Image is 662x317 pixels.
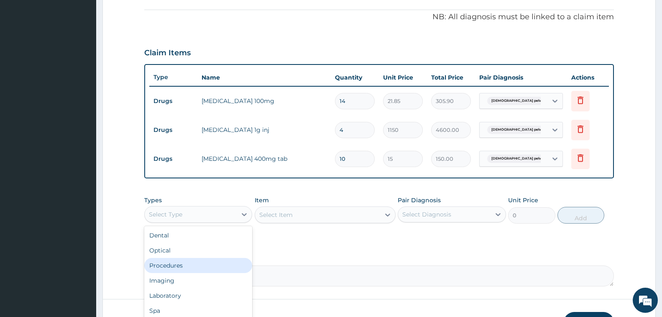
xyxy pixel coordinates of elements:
[398,196,441,204] label: Pair Diagnosis
[144,254,614,261] label: Comment
[49,106,115,190] span: We're online!
[43,47,141,58] div: Chat with us now
[144,258,252,273] div: Procedures
[149,210,182,219] div: Select Type
[149,93,197,109] td: Drugs
[487,126,580,134] span: [DEMOGRAPHIC_DATA] pelvic inflammatory dis...
[144,288,252,303] div: Laboratory
[567,69,609,86] th: Actions
[144,197,162,204] label: Types
[144,228,252,243] div: Dental
[475,69,567,86] th: Pair Diagnosis
[144,243,252,258] div: Optical
[379,69,427,86] th: Unit Price
[149,151,197,167] td: Drugs
[137,4,157,24] div: Minimize live chat window
[427,69,475,86] th: Total Price
[487,97,580,105] span: [DEMOGRAPHIC_DATA] pelvic inflammatory dis...
[197,69,331,86] th: Name
[508,196,538,204] label: Unit Price
[144,49,191,58] h3: Claim Items
[197,121,331,138] td: [MEDICAL_DATA] 1g inj
[144,273,252,288] div: Imaging
[402,210,451,219] div: Select Diagnosis
[255,196,269,204] label: Item
[4,229,159,258] textarea: Type your message and hit 'Enter'
[487,155,580,163] span: [DEMOGRAPHIC_DATA] pelvic inflammatory dis...
[197,150,331,167] td: [MEDICAL_DATA] 400mg tab
[149,70,197,85] th: Type
[331,69,379,86] th: Quantity
[557,207,604,224] button: Add
[15,42,34,63] img: d_794563401_company_1708531726252_794563401
[197,93,331,109] td: [MEDICAL_DATA] 100mg
[149,122,197,138] td: Drugs
[144,12,614,23] p: NB: All diagnosis must be linked to a claim item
